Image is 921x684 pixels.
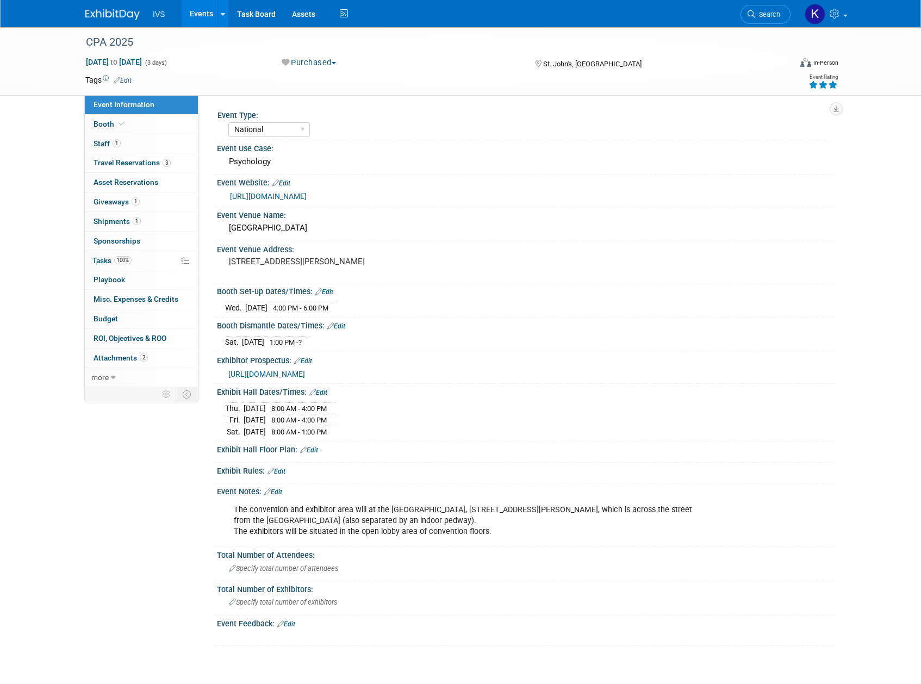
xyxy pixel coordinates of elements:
[217,318,836,332] div: Booth Dismantle Dates/Times:
[217,442,836,456] div: Exhibit Hall Floor Plan:
[217,384,836,398] div: Exhibit Hall Dates/Times:
[217,352,836,366] div: Exhibitor Prospectus:
[273,304,328,312] span: 4:00 PM - 6:00 PM
[94,237,140,245] span: Sponsorships
[805,4,825,24] img: Karl Fauerbach
[244,414,266,426] td: [DATE]
[85,115,198,134] a: Booth
[244,402,266,414] td: [DATE]
[309,389,327,396] a: Edit
[157,387,176,401] td: Personalize Event Tab Strip
[85,173,198,192] a: Asset Reservations
[294,357,312,365] a: Edit
[245,302,267,313] td: [DATE]
[217,283,836,297] div: Booth Set-up Dates/Times:
[271,405,327,413] span: 8:00 AM - 4:00 PM
[298,338,302,346] span: ?
[94,334,166,343] span: ROI, Objectives & ROO
[85,349,198,368] a: Attachments2
[85,270,198,289] a: Playbook
[85,290,198,309] a: Misc. Expenses & Credits
[85,95,198,114] a: Event Information
[225,336,242,347] td: Sat.
[217,175,836,189] div: Event Website:
[114,77,132,84] a: Edit
[144,59,167,66] span: (3 days)
[217,547,836,561] div: Total Number of Attendees:
[244,426,266,437] td: [DATE]
[242,336,264,347] td: [DATE]
[92,256,132,265] span: Tasks
[85,9,140,20] img: ExhibitDay
[140,353,148,362] span: 2
[217,207,836,221] div: Event Venue Name:
[94,217,141,226] span: Shipments
[217,615,836,630] div: Event Feedback:
[132,197,140,206] span: 1
[800,58,811,67] img: Format-Inperson.png
[300,446,318,454] a: Edit
[229,257,463,266] pre: [STREET_ADDRESS][PERSON_NAME]
[543,60,642,68] span: St. John's, [GEOGRAPHIC_DATA]
[327,322,345,330] a: Edit
[94,100,154,109] span: Event Information
[270,338,302,346] span: 1:00 PM -
[94,158,171,167] span: Travel Reservations
[85,134,198,153] a: Staff1
[94,197,140,206] span: Giveaways
[217,463,836,477] div: Exhibit Rules:
[271,416,327,424] span: 8:00 AM - 4:00 PM
[94,275,125,284] span: Playbook
[94,120,127,128] span: Booth
[225,153,827,170] div: Psychology
[278,57,340,69] button: Purchased
[229,598,337,606] span: Specify total number of exhibitors
[176,387,198,401] td: Toggle Event Tabs
[85,212,198,231] a: Shipments1
[228,370,305,378] span: [URL][DOMAIN_NAME]
[85,251,198,270] a: Tasks100%
[755,10,780,18] span: Search
[133,217,141,225] span: 1
[225,402,244,414] td: Thu.
[271,428,327,436] span: 8:00 AM - 1:00 PM
[109,58,119,66] span: to
[85,368,198,387] a: more
[230,192,307,201] a: [URL][DOMAIN_NAME]
[163,159,171,167] span: 3
[217,107,831,121] div: Event Type:
[85,74,132,85] td: Tags
[225,220,827,237] div: [GEOGRAPHIC_DATA]
[94,178,158,186] span: Asset Reservations
[726,57,838,73] div: Event Format
[264,488,282,496] a: Edit
[85,192,198,212] a: Giveaways1
[272,179,290,187] a: Edit
[94,353,148,362] span: Attachments
[114,256,132,264] span: 100%
[225,302,245,313] td: Wed.
[225,426,244,437] td: Sat.
[91,373,109,382] span: more
[808,74,838,80] div: Event Rating
[813,59,838,67] div: In-Person
[217,483,836,498] div: Event Notes:
[85,153,198,172] a: Travel Reservations3
[229,564,338,573] span: Specify total number of attendees
[85,57,142,67] span: [DATE] [DATE]
[740,5,791,24] a: Search
[113,139,121,147] span: 1
[217,140,836,154] div: Event Use Case:
[153,10,165,18] span: IVS
[119,121,125,127] i: Booth reservation complete
[315,288,333,296] a: Edit
[85,309,198,328] a: Budget
[217,581,836,595] div: Total Number of Exhibitors:
[85,232,198,251] a: Sponsorships
[217,241,836,255] div: Event Venue Address:
[85,329,198,348] a: ROI, Objectives & ROO
[94,314,118,323] span: Budget
[225,414,244,426] td: Fri.
[94,295,178,303] span: Misc. Expenses & Credits
[94,139,121,148] span: Staff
